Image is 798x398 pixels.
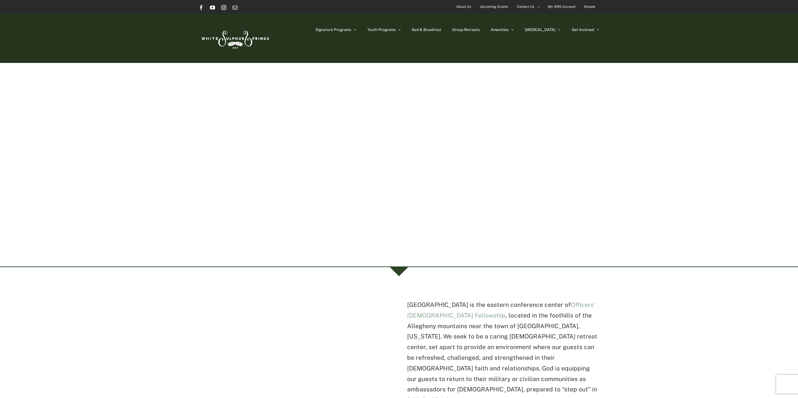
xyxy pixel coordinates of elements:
a: YouTube [210,5,215,10]
span: About Us [456,2,471,11]
nav: Main Menu [315,14,599,45]
a: Bed & Breakfast [412,14,441,45]
span: Contact Us [517,2,535,11]
a: Youth Programs [367,14,401,45]
a: Instagram [221,5,226,10]
a: Group Retreats [452,14,480,45]
a: Get Involved [572,14,599,45]
a: Facebook [199,5,204,10]
span: Donate [584,2,595,11]
a: [MEDICAL_DATA] [525,14,561,45]
a: Amenities [491,14,514,45]
span: Amenities [491,28,509,32]
span: Upcoming Events [480,2,508,11]
span: Signature Programs [315,28,351,32]
span: Youth Programs [367,28,396,32]
span: Bed & Breakfast [412,28,441,32]
span: Get Involved [572,28,594,32]
a: Email [233,5,238,10]
span: [MEDICAL_DATA] [525,28,555,32]
a: Signature Programs [315,14,356,45]
span: My WSS Account [548,2,575,11]
img: White Sulphur Springs Logo [199,24,271,53]
a: Officers’ [DEMOGRAPHIC_DATA] Fellowship [407,301,595,319]
span: Group Retreats [452,28,480,32]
